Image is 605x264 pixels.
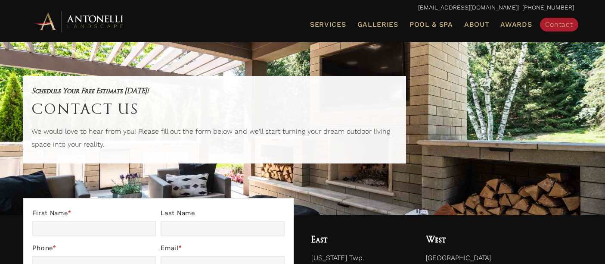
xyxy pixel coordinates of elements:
[540,18,578,31] a: Contact
[31,85,397,97] h5: Schedule Your Free Estimate [DATE]!
[31,125,397,155] p: We would love to hear from you! Please fill out the form below and we'll start turning your dream...
[410,20,453,28] span: Pool & Spa
[464,21,490,28] span: About
[32,207,156,221] label: First Name
[161,207,284,221] label: Last Name
[426,233,574,247] h4: West
[307,19,350,30] a: Services
[497,19,535,30] a: Awards
[31,9,126,33] img: Antonelli Horizontal Logo
[461,19,493,30] a: About
[418,4,518,11] a: [EMAIL_ADDRESS][DOMAIN_NAME]
[357,20,398,28] span: Galleries
[500,20,532,28] span: Awards
[161,242,284,256] label: Email
[354,19,402,30] a: Galleries
[545,20,573,28] span: Contact
[310,21,346,28] span: Services
[31,97,397,121] h1: Contact Us
[31,2,574,13] p: | [PHONE_NUMBER]
[311,233,409,247] h4: East
[406,19,456,30] a: Pool & Spa
[32,242,156,256] label: Phone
